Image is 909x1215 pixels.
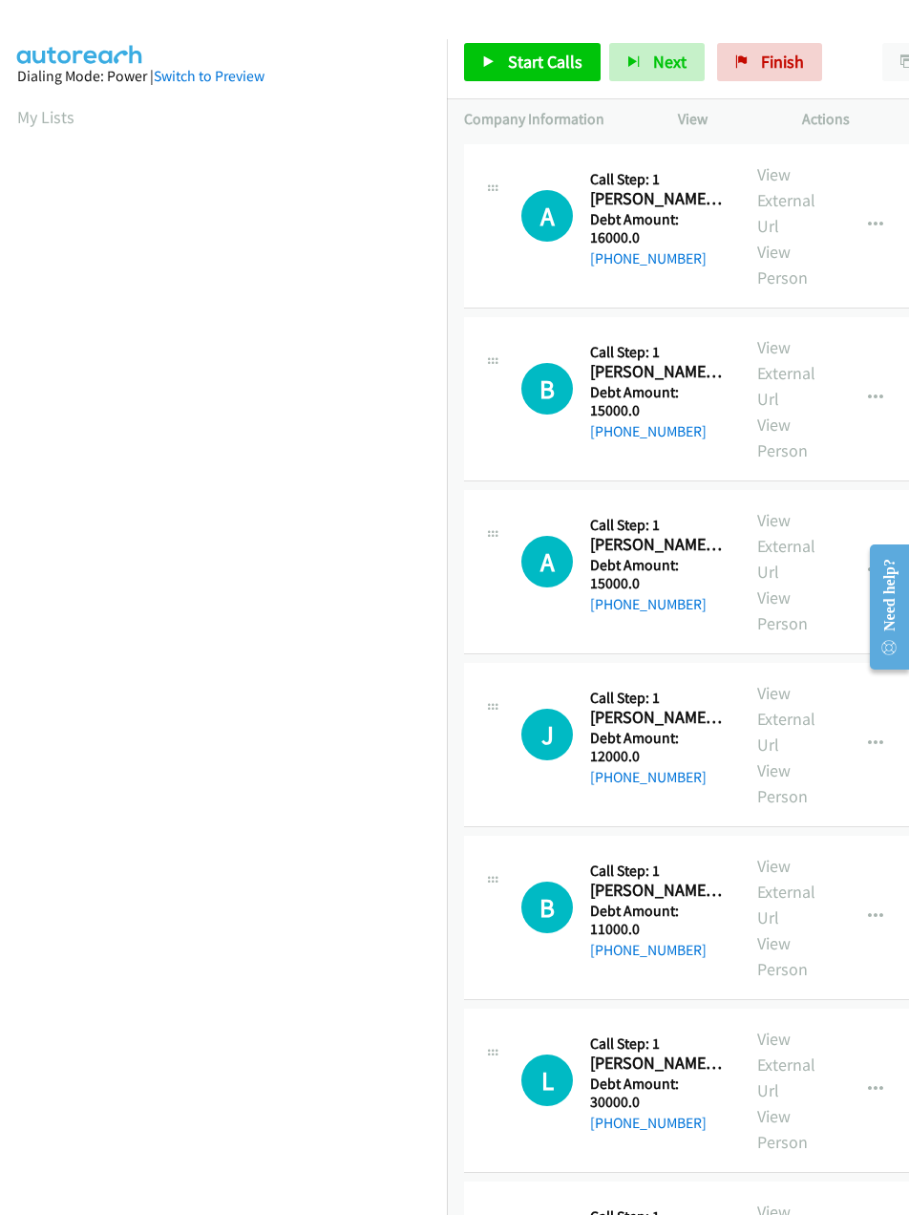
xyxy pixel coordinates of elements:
div: The call is yet to be attempted [521,709,573,760]
p: Company Information [464,108,644,131]
a: View External Url [757,855,815,928]
iframe: Resource Center [855,531,909,683]
p: Actions [802,108,892,131]
a: View Person [757,241,808,288]
iframe: Dialpad [17,147,447,1055]
p: View [678,108,768,131]
div: The call is yet to be attempted [521,1055,573,1106]
div: The call is yet to be attempted [521,882,573,933]
a: Start Calls [464,43,601,81]
div: The call is yet to be attempted [521,536,573,587]
a: View External Url [757,336,815,410]
h5: Call Step: 1 [590,862,723,881]
h2: [PERSON_NAME] - Credit Card [590,707,723,729]
span: Start Calls [508,51,582,73]
a: [PHONE_NUMBER] [590,595,707,613]
h1: A [521,190,573,242]
a: [PHONE_NUMBER] [590,1114,707,1132]
button: Next [609,43,705,81]
a: View External Url [757,163,815,237]
a: View External Url [757,682,815,756]
span: Finish [761,51,804,73]
a: View External Url [757,509,815,583]
h1: L [521,1055,573,1106]
h5: Debt Amount: 11000.0 [590,902,723,939]
h2: [PERSON_NAME] - Personal Loan [590,361,723,383]
h2: [PERSON_NAME] - Credit Card [590,880,723,902]
h5: Debt Amount: 12000.0 [590,729,723,766]
h2: [PERSON_NAME] - Credit Card And Personal Loan [590,188,723,210]
h5: Call Step: 1 [590,689,723,708]
a: Switch to Preview [154,67,264,85]
a: [PHONE_NUMBER] [590,941,707,959]
a: [PHONE_NUMBER] [590,422,707,440]
h2: [PERSON_NAME] - Credit Card [590,534,723,556]
a: [PHONE_NUMBER] [590,768,707,786]
a: Finish [717,43,822,81]
h5: Debt Amount: 15000.0 [590,383,723,420]
a: View Person [757,414,808,461]
a: View External Url [757,1028,815,1101]
div: The call is yet to be attempted [521,190,573,242]
a: View Person [757,1105,808,1153]
h1: J [521,709,573,760]
h1: B [521,882,573,933]
a: My Lists [17,106,74,128]
div: The call is yet to be attempted [521,363,573,415]
span: Next [653,51,687,73]
a: [PHONE_NUMBER] [590,249,707,267]
a: View Person [757,586,808,634]
h5: Call Step: 1 [590,1034,723,1054]
a: View Person [757,759,808,807]
div: Dialing Mode: Power | [17,65,430,88]
h5: Debt Amount: 15000.0 [590,556,723,593]
h2: [PERSON_NAME] - Credit Card [590,1053,723,1075]
h1: B [521,363,573,415]
h5: Call Step: 1 [590,343,723,362]
h5: Call Step: 1 [590,170,723,189]
h5: Call Step: 1 [590,516,723,535]
h1: A [521,536,573,587]
h5: Debt Amount: 16000.0 [590,210,723,247]
h5: Debt Amount: 30000.0 [590,1075,723,1112]
a: View Person [757,932,808,980]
